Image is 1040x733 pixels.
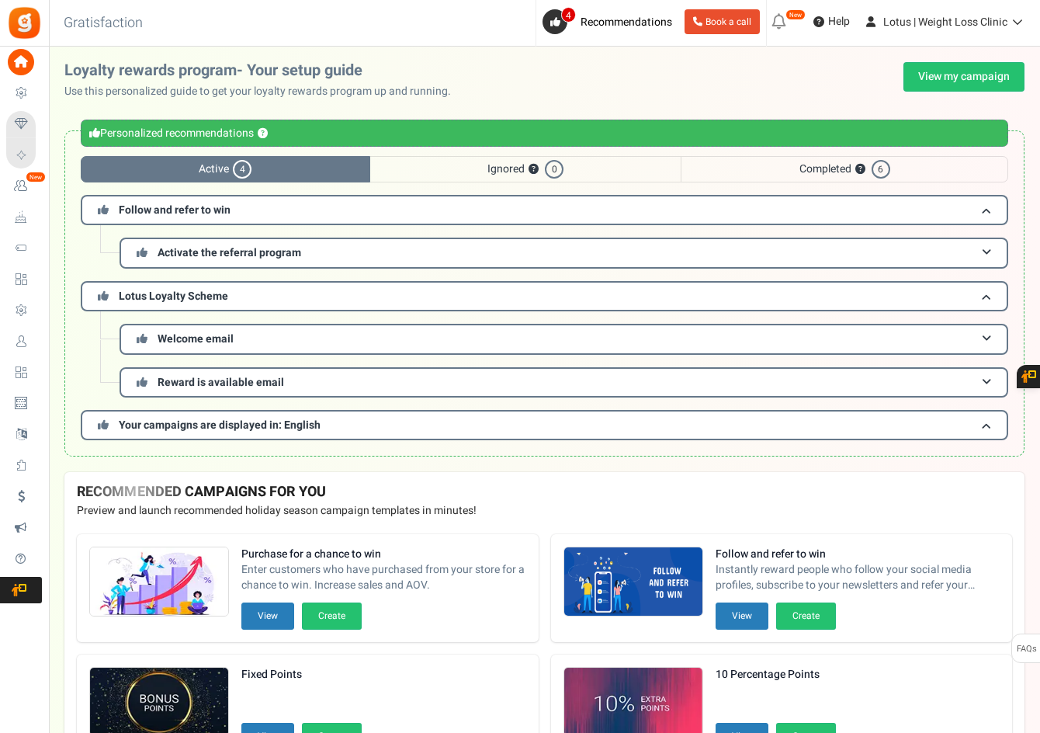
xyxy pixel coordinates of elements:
span: 6 [872,160,890,179]
span: Recommendations [581,14,672,30]
strong: Purchase for a chance to win [241,547,526,562]
a: New [6,173,42,200]
button: Create [302,603,362,630]
h4: RECOMMENDED CAMPAIGNS FOR YOU [77,485,1012,500]
span: Instantly reward people who follow your social media profiles, subscribe to your newsletters and ... [716,562,1000,593]
span: Enter customers who have purchased from your store for a chance to win. Increase sales and AOV. [241,562,526,593]
span: Activate the referral program [158,245,301,261]
button: ? [529,165,539,175]
span: FAQs [1016,634,1037,664]
span: Help [824,14,850,30]
strong: Fixed Points [241,667,362,683]
div: Personalized recommendations [81,120,1008,147]
h2: Loyalty rewards program- Your setup guide [64,62,463,79]
a: View my campaign [903,62,1024,92]
span: Lotus Loyalty Scheme [119,288,228,304]
a: 4 Recommendations [543,9,678,34]
h3: Gratisfaction [47,8,160,39]
a: Book a call [685,9,760,34]
button: ? [258,129,268,139]
span: 0 [545,160,563,179]
button: Create [776,603,836,630]
img: Gratisfaction [7,5,42,40]
img: Recommended Campaigns [564,547,702,617]
strong: 10 Percentage Points [716,667,836,683]
button: View [716,603,768,630]
em: New [785,9,806,20]
span: Ignored [370,156,681,182]
em: New [26,172,46,182]
span: 4 [561,7,576,23]
button: ? [855,165,865,175]
span: Welcome email [158,331,234,347]
span: 4 [233,160,251,179]
span: Your campaigns are displayed in: English [119,417,321,433]
button: View [241,603,294,630]
img: Recommended Campaigns [90,547,228,617]
span: Active [81,156,370,182]
strong: Follow and refer to win [716,547,1000,562]
a: Help [807,9,856,34]
p: Preview and launch recommended holiday season campaign templates in minutes! [77,503,1012,519]
span: Reward is available email [158,374,284,391]
span: Follow and refer to win [119,202,231,218]
span: Lotus | Weight Loss Clinic [883,14,1007,30]
span: Completed [681,156,1008,182]
p: Use this personalized guide to get your loyalty rewards program up and running. [64,84,463,99]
